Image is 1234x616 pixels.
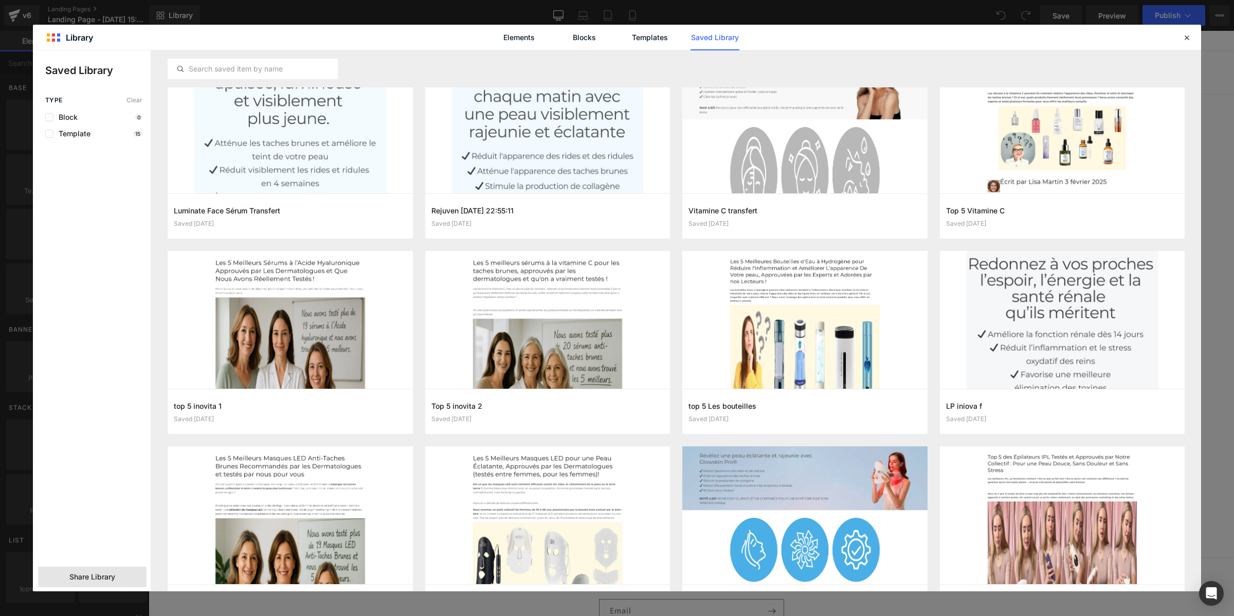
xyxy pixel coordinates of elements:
span: Type [45,97,63,104]
div: Saved [DATE] [946,220,1179,227]
p: or Drag & Drop elements from left sidebar [251,294,835,301]
a: Blocks [560,25,609,50]
h3: LP iniova f [946,401,1179,411]
h3: Top 5 Vitamine C [946,205,1179,216]
span: Contact [380,37,407,46]
span: Catalog [342,37,368,46]
a: Contact [374,31,413,52]
a: Catalog [336,31,374,52]
a: Tessa [256,32,294,52]
h3: top 5 inovita 1 [174,401,407,411]
a: Elements [495,25,543,50]
div: Saved [DATE] [431,415,664,423]
a: Home [304,31,336,52]
span: Home [310,37,330,46]
a: Saved Library [691,25,739,50]
span: Clear [126,97,142,104]
span: Template [53,130,90,138]
h3: Luminate Face Sérum Transfert [174,205,407,216]
input: Search saved item by name [168,63,337,75]
div: Saved [DATE] [174,220,407,227]
div: Saved [DATE] [946,415,1179,423]
p: 0 [135,114,142,120]
a: Explore Template [497,265,589,285]
span: Block [53,113,78,121]
h3: top 5 Les bouteilles [688,401,921,411]
p: Start building your page [251,139,835,152]
p: Saved Library [45,63,151,78]
div: Saved [DATE] [688,415,921,423]
span: Welcome to our store [509,5,577,13]
h3: Top 5 inovita 2 [431,401,664,411]
h3: Rejuven [DATE] 22:55:11 [431,205,664,216]
span: Share Library [69,572,115,582]
summary: Search [760,30,783,53]
a: Templates [625,25,674,50]
h3: Vitamine C transfert [688,205,921,216]
div: Open Intercom Messenger [1199,581,1224,606]
span: Tessa [260,33,290,50]
div: Saved [DATE] [688,220,921,227]
input: Email [451,569,635,592]
button: Subscribe [612,568,635,592]
div: Saved [DATE] [431,220,664,227]
div: Saved [DATE] [174,415,407,423]
p: 15 [133,131,142,137]
h2: Subscribe to our emails [260,546,826,558]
